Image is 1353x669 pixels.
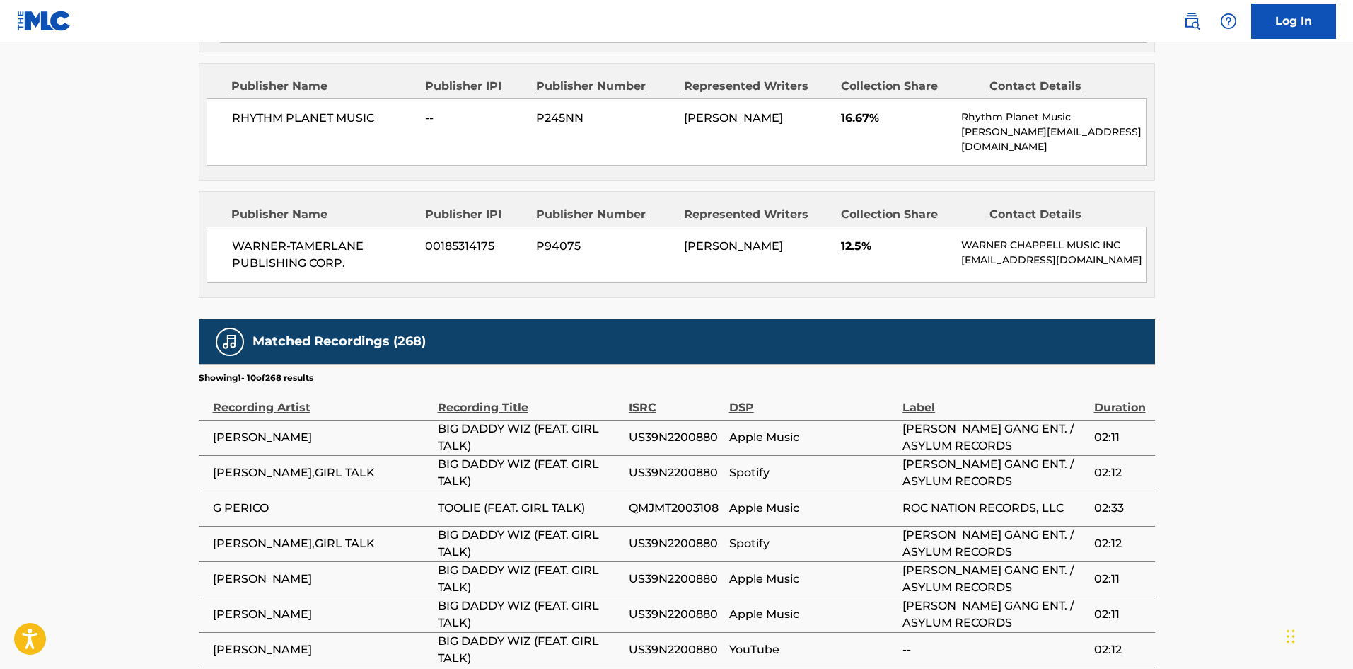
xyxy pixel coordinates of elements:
[17,11,71,31] img: MLC Logo
[438,562,622,596] span: BIG DADDY WIZ (FEAT. GIRL TALK)
[536,238,673,255] span: P94075
[438,456,622,490] span: BIG DADDY WIZ (FEAT. GIRL TALK)
[902,384,1086,416] div: Label
[213,500,431,517] span: G PERICO
[629,535,722,552] span: US39N2200880
[729,571,895,588] span: Apple Music
[438,633,622,667] span: BIG DADDY WIZ (FEAT. GIRL TALK)
[231,78,414,95] div: Publisher Name
[902,500,1086,517] span: ROC NATION RECORDS, LLC
[902,421,1086,454] span: [PERSON_NAME] GANG ENT. / ASYLUM RECORDS
[629,429,722,446] span: US39N2200880
[213,384,431,416] div: Recording Artist
[1094,535,1148,552] span: 02:12
[231,206,414,223] div: Publisher Name
[213,535,431,552] span: [PERSON_NAME],GIRL TALK
[1094,571,1148,588] span: 02:11
[438,597,622,631] span: BIG DADDY WIZ (FEAT. GIRL TALK)
[729,535,895,552] span: Spotify
[536,110,673,127] span: P245NN
[1094,464,1148,481] span: 02:12
[961,125,1146,154] p: [PERSON_NAME][EMAIL_ADDRESS][DOMAIN_NAME]
[684,78,830,95] div: Represented Writers
[1178,7,1206,35] a: Public Search
[1287,615,1295,658] div: Drag
[729,641,895,658] span: YouTube
[989,206,1127,223] div: Contact Details
[1094,384,1148,416] div: Duration
[252,333,426,350] h5: Matched Recordings (268)
[1183,13,1200,30] img: search
[1094,606,1148,623] span: 02:11
[199,372,313,384] p: Showing 1 - 10 of 268 results
[438,527,622,561] span: BIG DADDY WIZ (FEAT. GIRL TALK)
[536,78,673,95] div: Publisher Number
[232,110,415,127] span: RHYTHM PLANET MUSIC
[221,333,238,350] img: Matched Recordings
[629,571,722,588] span: US39N2200880
[729,429,895,446] span: Apple Music
[629,464,722,481] span: US39N2200880
[1282,601,1353,669] iframe: Chat Widget
[629,641,722,658] span: US39N2200880
[841,110,951,127] span: 16.67%
[232,238,415,272] span: WARNER-TAMERLANE PUBLISHING CORP.
[902,597,1086,631] span: [PERSON_NAME] GANG ENT. / ASYLUM RECORDS
[1251,4,1336,39] a: Log In
[841,206,978,223] div: Collection Share
[425,238,525,255] span: 00185314175
[684,239,783,253] span: [PERSON_NAME]
[213,429,431,446] span: [PERSON_NAME]
[841,238,951,255] span: 12.5%
[961,110,1146,125] p: Rhythm Planet Music
[425,78,525,95] div: Publisher IPI
[902,641,1086,658] span: --
[629,500,722,517] span: QMJMT2003108
[1220,13,1237,30] img: help
[629,384,722,416] div: ISRC
[684,111,783,125] span: [PERSON_NAME]
[1094,641,1148,658] span: 02:12
[438,500,622,517] span: TOOLIE (FEAT. GIRL TALK)
[1214,7,1243,35] div: Help
[961,238,1146,253] p: WARNER CHAPPELL MUSIC INC
[629,606,722,623] span: US39N2200880
[1094,429,1148,446] span: 02:11
[961,253,1146,268] p: [EMAIL_ADDRESS][DOMAIN_NAME]
[729,384,895,416] div: DSP
[425,206,525,223] div: Publisher IPI
[213,641,431,658] span: [PERSON_NAME]
[213,606,431,623] span: [PERSON_NAME]
[902,527,1086,561] span: [PERSON_NAME] GANG ENT. / ASYLUM RECORDS
[425,110,525,127] span: --
[438,421,622,454] span: BIG DADDY WIZ (FEAT. GIRL TALK)
[902,562,1086,596] span: [PERSON_NAME] GANG ENT. / ASYLUM RECORDS
[841,78,978,95] div: Collection Share
[729,500,895,517] span: Apple Music
[902,456,1086,490] span: [PERSON_NAME] GANG ENT. / ASYLUM RECORDS
[213,464,431,481] span: [PERSON_NAME],GIRL TALK
[1094,500,1148,517] span: 02:33
[684,206,830,223] div: Represented Writers
[213,571,431,588] span: [PERSON_NAME]
[438,384,622,416] div: Recording Title
[729,606,895,623] span: Apple Music
[729,464,895,481] span: Spotify
[989,78,1127,95] div: Contact Details
[536,206,673,223] div: Publisher Number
